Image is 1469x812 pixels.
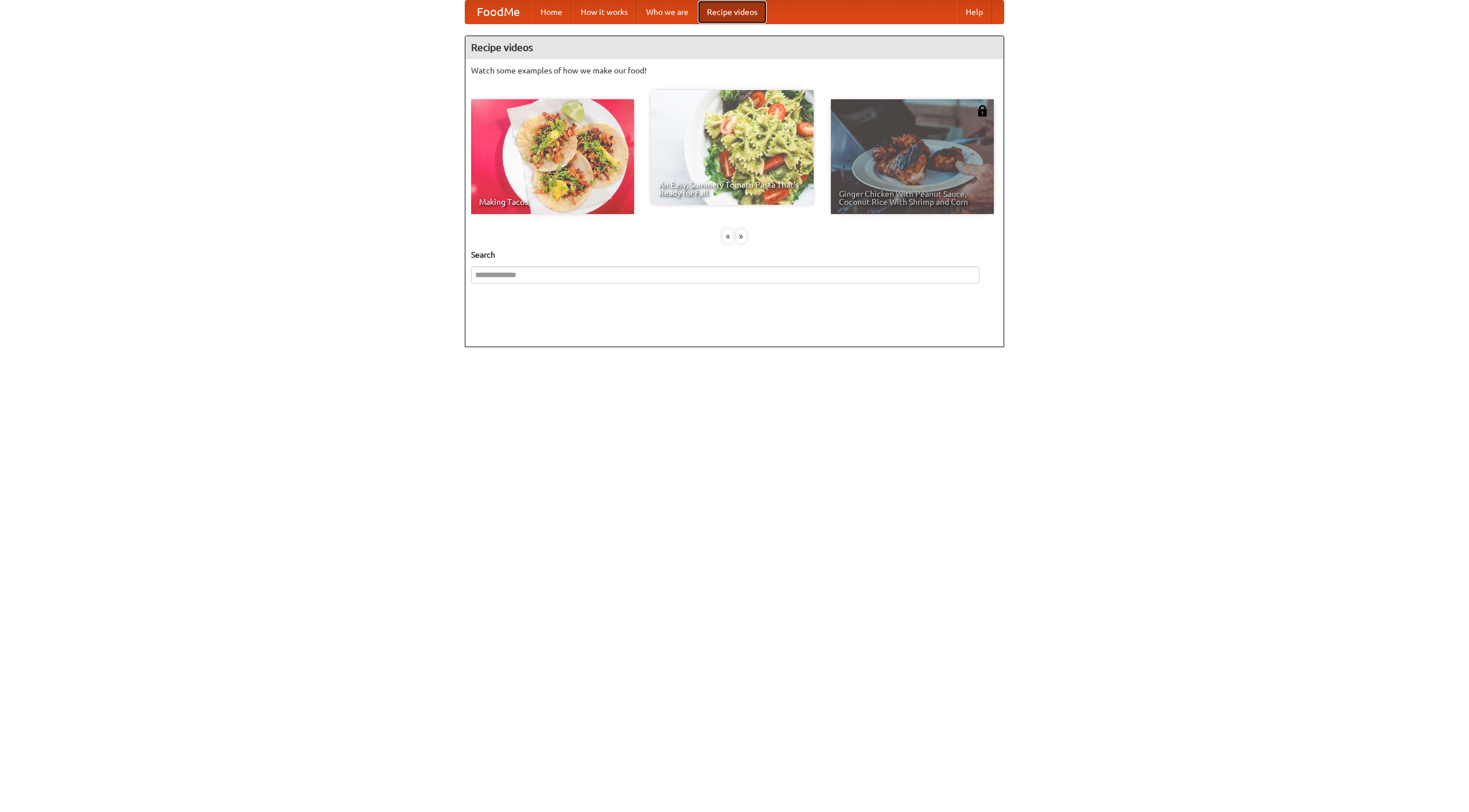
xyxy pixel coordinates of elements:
a: Who we are [637,1,698,24]
p: Watch some examples of how we make our food! [471,65,998,76]
a: How it works [572,1,637,24]
div: » [736,229,747,243]
a: Help [957,1,992,24]
span: Making Tacos [479,198,626,206]
h4: Recipe videos [465,36,1004,59]
a: Recipe videos [698,1,767,24]
span: An Easy, Summery Tomato Pasta That's Ready for Fall [659,181,806,197]
a: An Easy, Summery Tomato Pasta That's Ready for Fall [651,90,814,205]
img: 483408.png [977,105,988,116]
a: FoodMe [465,1,531,24]
a: Making Tacos [471,99,634,214]
a: Home [531,1,572,24]
div: « [722,229,733,243]
h5: Search [471,249,998,261]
